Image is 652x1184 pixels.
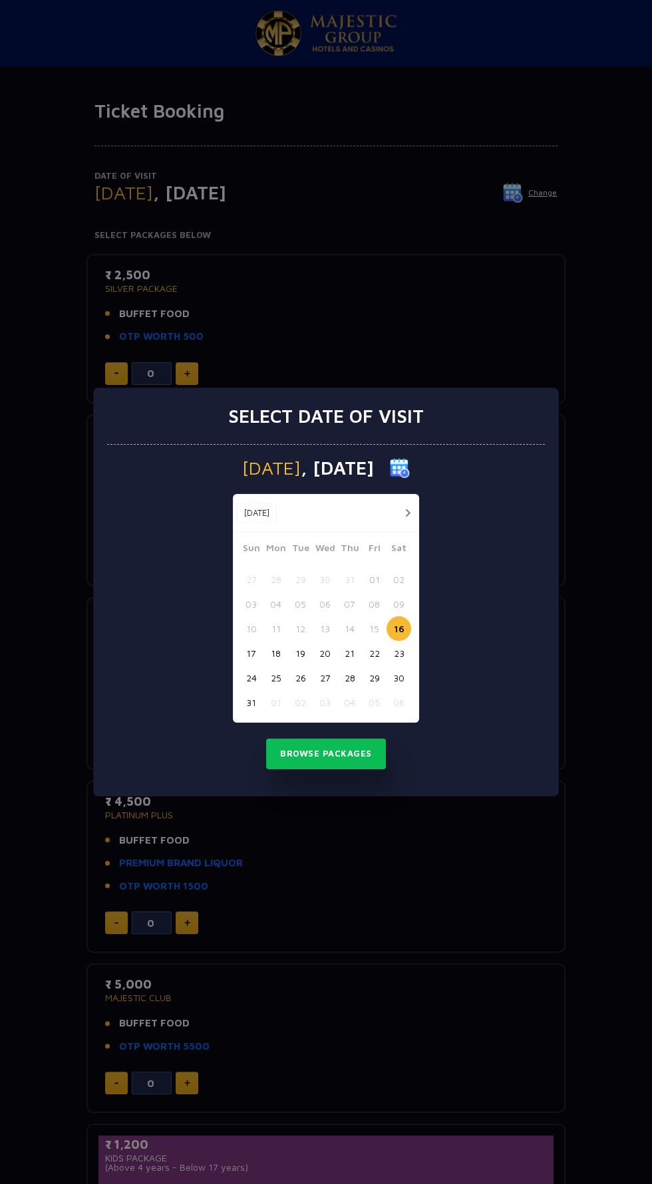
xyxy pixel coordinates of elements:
[362,567,387,592] button: 01
[387,592,411,616] button: 09
[266,739,386,769] button: Browse Packages
[263,690,288,715] button: 01
[387,567,411,592] button: 02
[301,459,374,477] span: , [DATE]
[337,641,362,665] button: 21
[337,690,362,715] button: 04
[239,616,263,641] button: 10
[263,616,288,641] button: 11
[288,641,313,665] button: 19
[239,665,263,690] button: 24
[239,567,263,592] button: 27
[362,690,387,715] button: 05
[362,616,387,641] button: 15
[362,592,387,616] button: 08
[387,641,411,665] button: 23
[337,616,362,641] button: 14
[313,665,337,690] button: 27
[362,665,387,690] button: 29
[387,665,411,690] button: 30
[288,592,313,616] button: 05
[387,540,411,559] span: Sat
[263,665,288,690] button: 25
[313,567,337,592] button: 30
[313,540,337,559] span: Wed
[313,616,337,641] button: 13
[337,665,362,690] button: 28
[337,592,362,616] button: 07
[239,540,263,559] span: Sun
[263,641,288,665] button: 18
[362,540,387,559] span: Fri
[313,641,337,665] button: 20
[313,592,337,616] button: 06
[288,665,313,690] button: 26
[362,641,387,665] button: 22
[242,459,301,477] span: [DATE]
[288,540,313,559] span: Tue
[236,503,277,523] button: [DATE]
[263,592,288,616] button: 04
[390,458,410,478] img: calender icon
[288,567,313,592] button: 29
[239,592,263,616] button: 03
[313,690,337,715] button: 03
[387,690,411,715] button: 06
[387,616,411,641] button: 16
[263,540,288,559] span: Mon
[239,641,263,665] button: 17
[288,690,313,715] button: 02
[228,405,424,427] h3: Select date of visit
[288,616,313,641] button: 12
[337,567,362,592] button: 31
[263,567,288,592] button: 28
[239,690,263,715] button: 31
[337,540,362,559] span: Thu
